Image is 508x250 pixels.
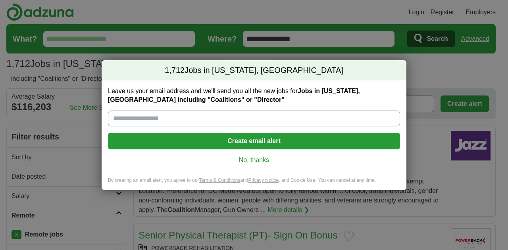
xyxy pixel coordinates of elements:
a: No, thanks [114,156,394,164]
label: Leave us your email address and we'll send you all the new jobs for [108,87,400,104]
div: By creating an email alert, you agree to our and , and Cookie Use. You can cancel at any time. [102,177,406,190]
a: Terms & Conditions [199,177,240,183]
button: Create email alert [108,133,400,149]
span: 1,712 [165,65,185,76]
a: Privacy Notice [248,177,279,183]
h2: Jobs in [US_STATE], [GEOGRAPHIC_DATA] [102,60,406,81]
